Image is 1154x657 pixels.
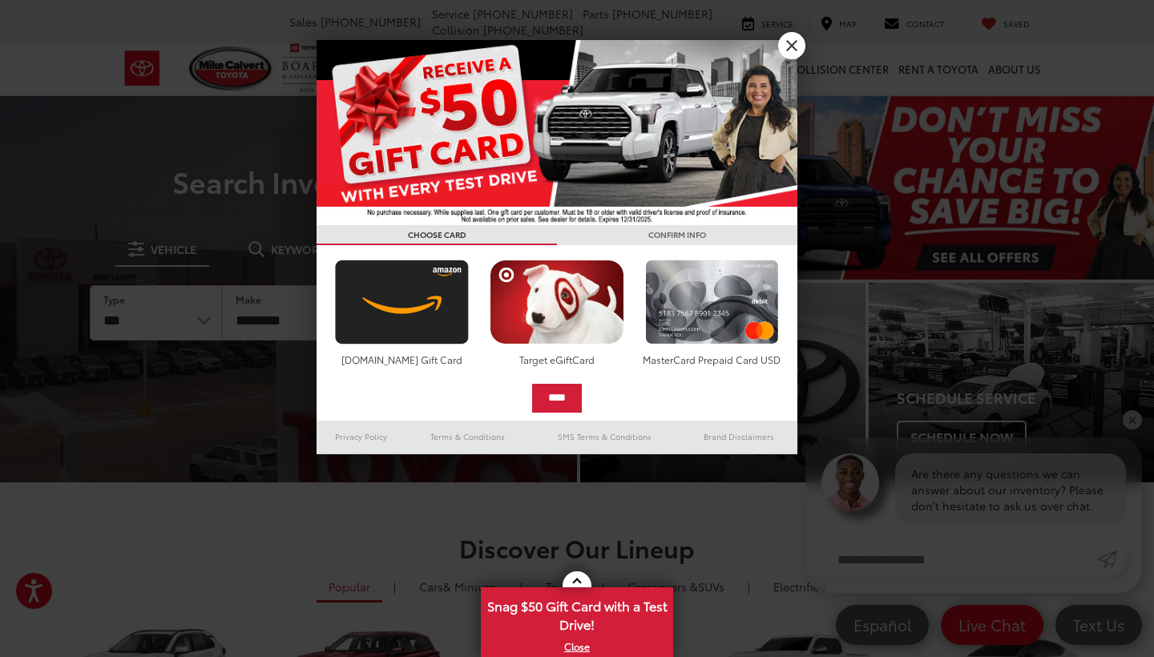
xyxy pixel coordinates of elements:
a: SMS Terms & Conditions [529,427,680,446]
a: Privacy Policy [317,427,406,446]
img: targetcard.png [486,260,627,345]
h3: CONFIRM INFO [557,225,797,245]
a: Brand Disclaimers [680,427,797,446]
a: Terms & Conditions [406,427,529,446]
div: [DOMAIN_NAME] Gift Card [331,353,473,366]
h3: CHOOSE CARD [317,225,557,245]
img: 55838_top_625864.jpg [317,40,797,225]
span: Snag $50 Gift Card with a Test Drive! [482,589,672,638]
div: MasterCard Prepaid Card USD [641,353,783,366]
div: Target eGiftCard [486,353,627,366]
img: mastercard.png [641,260,783,345]
img: amazoncard.png [331,260,473,345]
